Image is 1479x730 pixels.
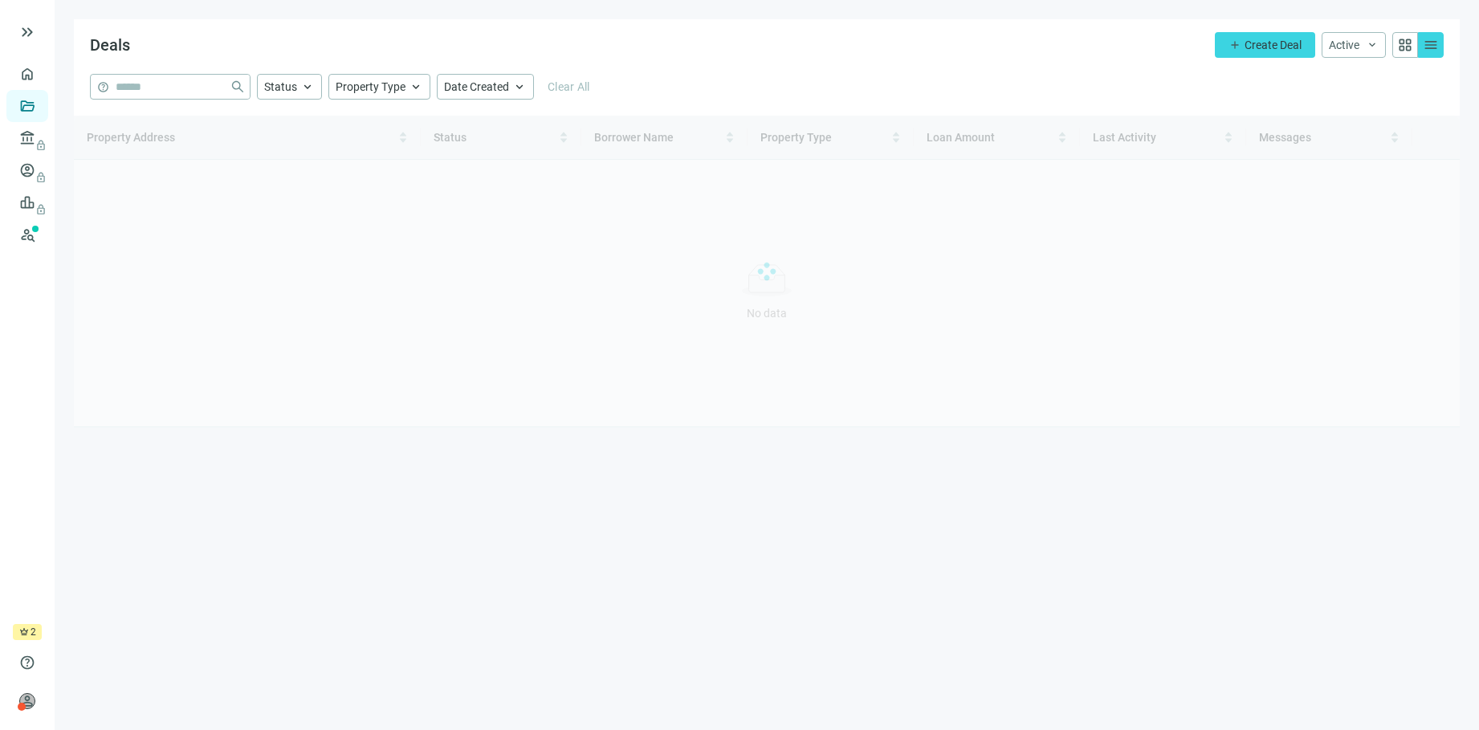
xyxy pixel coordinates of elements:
button: addCreate Deal [1215,32,1315,58]
span: crown [19,627,29,637]
button: Clear All [540,74,597,100]
button: Activekeyboard_arrow_down [1322,32,1386,58]
span: Date Created [444,80,509,93]
span: keyboard_arrow_up [512,80,527,94]
span: Create Deal [1245,39,1302,51]
span: Active [1329,39,1359,51]
span: person [19,693,35,709]
span: help [19,655,35,671]
span: grid_view [1397,37,1413,53]
span: menu [1423,37,1439,53]
span: 2 [31,624,36,640]
span: help [97,81,109,93]
button: keyboard_double_arrow_right [18,22,37,42]
span: add [1228,39,1241,51]
span: Property Type [336,80,405,93]
span: keyboard_arrow_down [1366,39,1379,51]
span: keyboard_arrow_up [409,80,423,94]
span: keyboard_arrow_up [300,80,315,94]
span: Status [264,80,297,93]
